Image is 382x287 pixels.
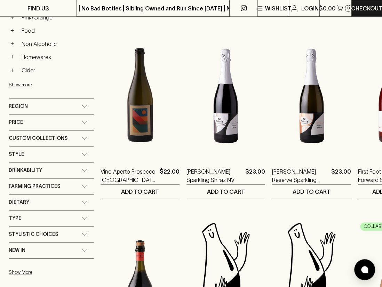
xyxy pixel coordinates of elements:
[9,27,16,34] button: +
[9,114,94,130] div: Price
[245,167,265,184] p: $23.00
[265,4,292,13] p: Wishlist
[18,51,94,63] a: Homewares
[9,242,94,258] div: New In
[101,184,180,199] button: ADD TO CART
[272,167,328,184] a: [PERSON_NAME] Reserve Sparkling Blanc de Blancs 2023
[9,198,29,207] span: Dietary
[293,188,331,196] p: ADD TO CART
[9,67,16,74] button: +
[9,178,94,194] div: Farming Practices
[9,14,16,21] button: +
[272,35,351,157] img: Byrne Reserve Sparkling Blanc de Blancs 2023
[9,162,94,178] div: Drinkability
[18,25,94,37] a: Food
[160,167,180,184] p: $22.00
[9,210,94,226] div: Type
[9,102,28,111] span: Region
[9,98,94,114] div: Region
[319,4,335,13] p: $0.00
[9,150,24,159] span: Style
[9,246,25,255] span: New In
[9,130,94,146] div: Custom Collections
[9,54,16,61] button: +
[186,35,265,157] img: Byrne Sparkling Shiraz NV
[347,6,350,10] p: 0
[9,166,42,175] span: Drinkability
[101,35,180,157] img: Vino Aperto Prosecco King Valley 2024
[9,265,100,279] button: Show More
[18,64,94,76] a: Cider
[9,214,21,223] span: Type
[207,188,245,196] p: ADD TO CART
[331,167,351,184] p: $23.00
[18,11,94,23] a: Pink/Orange
[9,182,60,191] span: Farming Practices
[361,266,368,273] img: bubble-icon
[9,40,16,47] button: +
[186,184,265,199] button: ADD TO CART
[186,167,242,184] a: [PERSON_NAME] Sparkling Shiraz NV
[9,134,67,143] span: Custom Collections
[18,38,94,50] a: Non Alcoholic
[9,226,94,242] div: Stylistic Choices
[9,78,100,92] button: Show more
[9,230,58,239] span: Stylistic Choices
[9,146,94,162] div: Style
[121,188,159,196] p: ADD TO CART
[272,184,351,199] button: ADD TO CART
[9,194,94,210] div: Dietary
[101,167,157,184] a: Vino Aperto Prosecco [GEOGRAPHIC_DATA] 2024
[301,4,319,13] p: Login
[27,4,49,13] p: FIND US
[9,118,23,127] span: Price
